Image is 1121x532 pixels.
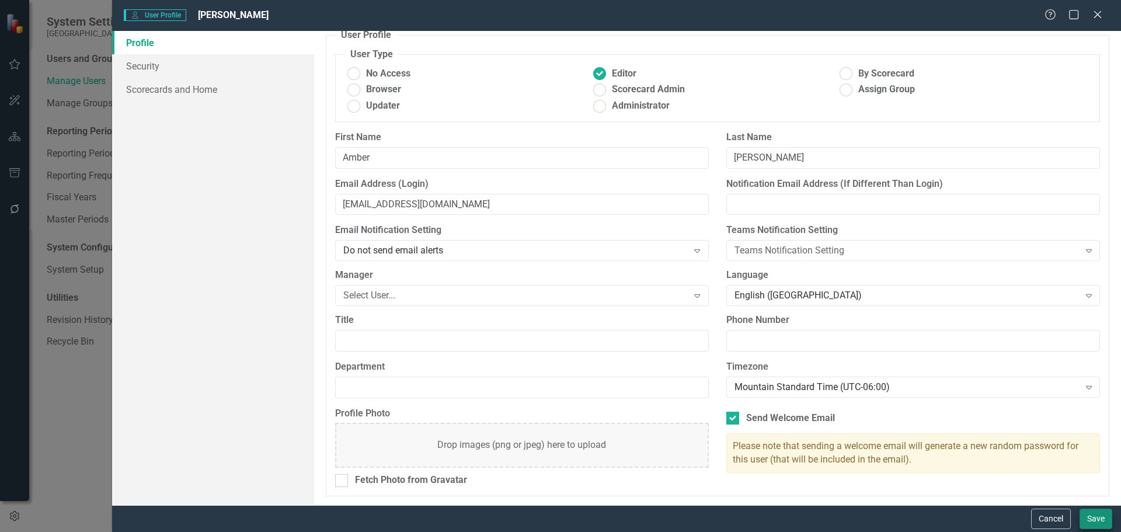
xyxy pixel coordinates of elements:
div: Do not send email alerts [343,244,688,258]
label: Department [335,360,709,374]
a: Profile [112,31,314,54]
span: Editor [612,67,636,81]
div: English ([GEOGRAPHIC_DATA]) [734,289,1080,302]
div: Drop images (png or jpeg) here to upload [437,439,606,452]
div: Send Welcome Email [746,412,835,425]
span: Browser [366,83,401,96]
label: Profile Photo [335,407,709,420]
span: No Access [366,67,410,81]
button: Save [1080,509,1112,529]
a: Security [112,54,314,78]
span: Scorecard Admin [612,83,685,96]
label: Email Notification Setting [335,224,709,237]
legend: User Type [344,48,399,61]
label: Email Address (Login) [335,178,709,191]
label: Notification Email Address (If Different Than Login) [726,178,1100,191]
span: By Scorecard [858,67,914,81]
label: Timezone [726,360,1100,374]
label: Manager [335,269,709,282]
div: Teams Notification Setting [734,244,1080,258]
div: Fetch Photo from Gravatar [355,474,467,487]
button: Cancel [1031,509,1071,529]
a: Scorecards and Home [112,78,314,101]
label: Teams Notification Setting [726,224,1100,237]
div: Mountain Standard Time (UTC-06:00) [734,380,1080,394]
span: [PERSON_NAME] [198,9,269,20]
label: Last Name [726,131,1100,144]
span: Administrator [612,99,670,113]
span: User Profile [124,9,186,21]
span: Updater [366,99,400,113]
div: Select User... [343,289,688,302]
label: Phone Number [726,314,1100,327]
label: First Name [335,131,709,144]
div: Please note that sending a welcome email will generate a new random password for this user (that ... [726,433,1100,473]
label: Title [335,314,709,327]
label: Language [726,269,1100,282]
legend: User Profile [335,29,397,42]
span: Assign Group [858,83,915,96]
